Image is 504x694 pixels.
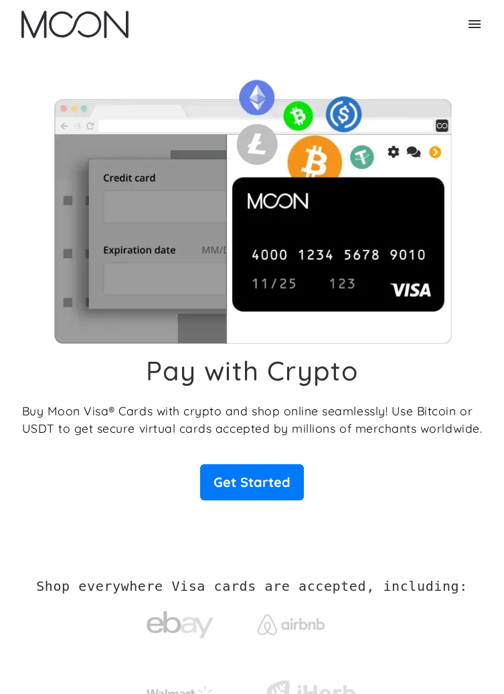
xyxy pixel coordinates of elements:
a: home [21,11,129,38]
img: Airbnb [258,614,325,635]
img: Moon Logo [21,11,129,38]
h2: Shop everywhere Visa cards are accepted, including: [36,578,468,594]
h1: Pay with Crypto [146,354,359,387]
img: Moon Cards let you spend your crypto anywhere Visa is accepted. [22,70,483,344]
a: ebay [147,590,247,652]
img: ebay [147,604,214,646]
a: Airbnb [258,601,358,642]
a: Get Started [200,464,304,500]
p: Buy Moon Visa® Cards with crypto and shop online seamlessly! Use Bitcoin or USDT to get secure vi... [22,402,483,437]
